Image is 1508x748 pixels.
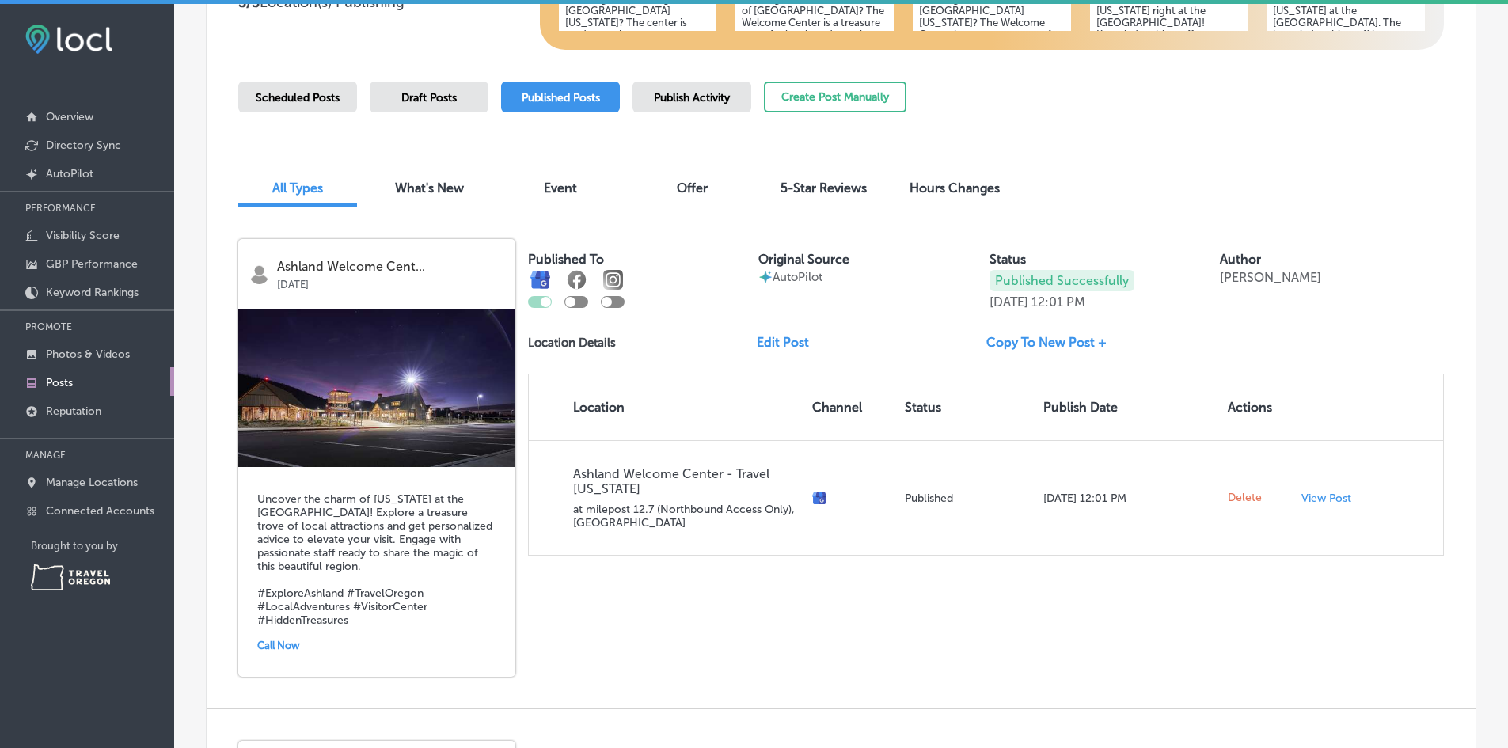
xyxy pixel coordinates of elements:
[573,503,800,530] p: at milepost 12.7 (Northbound Access Only), [GEOGRAPHIC_DATA]
[46,376,73,389] p: Posts
[905,492,1031,505] p: Published
[806,374,898,440] th: Channel
[758,252,849,267] label: Original Source
[758,270,773,284] img: autopilot-icon
[256,91,340,104] span: Scheduled Posts
[1031,294,1085,309] p: 12:01 PM
[529,374,806,440] th: Location
[677,180,708,196] span: Offer
[46,404,101,418] p: Reputation
[528,336,616,350] p: Location Details
[401,91,457,104] span: Draft Posts
[31,540,174,552] p: Brought to you by
[544,180,577,196] span: Event
[990,252,1026,267] label: Status
[395,180,464,196] span: What's New
[1228,491,1262,505] span: Delete
[46,229,120,242] p: Visibility Score
[277,274,504,290] p: [DATE]
[46,110,93,123] p: Overview
[654,91,730,104] span: Publish Activity
[31,564,110,590] img: Travel Oregon
[249,264,269,284] img: logo
[46,257,138,271] p: GBP Performance
[986,335,1119,350] a: Copy To New Post +
[46,476,138,489] p: Manage Locations
[238,309,515,467] img: 1752861164e29d66e8-2339-4d76-935c-478a7cf5422b_2025-07-01.jpg
[898,374,1037,440] th: Status
[1221,374,1295,440] th: Actions
[46,286,139,299] p: Keyword Rankings
[773,270,822,284] p: AutoPilot
[1301,492,1362,505] a: View Post
[757,335,822,350] a: Edit Post
[910,180,1000,196] span: Hours Changes
[990,294,1028,309] p: [DATE]
[990,270,1134,291] p: Published Successfully
[277,260,504,274] p: Ashland Welcome Cent...
[46,504,154,518] p: Connected Accounts
[46,139,121,152] p: Directory Sync
[1220,270,1321,285] p: [PERSON_NAME]
[257,492,496,627] h5: Uncover the charm of [US_STATE] at the [GEOGRAPHIC_DATA]! Explore a treasure trove of local attra...
[46,167,93,180] p: AutoPilot
[46,347,130,361] p: Photos & Videos
[781,180,867,196] span: 5-Star Reviews
[522,91,600,104] span: Published Posts
[573,466,800,496] p: Ashland Welcome Center - Travel [US_STATE]
[272,180,323,196] span: All Types
[1220,252,1261,267] label: Author
[25,25,112,54] img: fda3e92497d09a02dc62c9cd864e3231.png
[1037,374,1221,440] th: Publish Date
[1043,492,1215,505] p: [DATE] 12:01 PM
[528,252,604,267] label: Published To
[1301,492,1351,505] p: View Post
[764,82,906,112] button: Create Post Manually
